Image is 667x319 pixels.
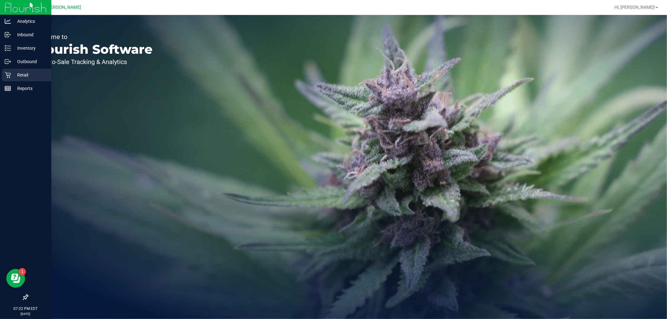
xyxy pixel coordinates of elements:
[5,18,11,24] inline-svg: Analytics
[11,85,48,92] p: Reports
[34,43,153,56] p: Flourish Software
[5,45,11,51] inline-svg: Inventory
[11,31,48,38] p: Inbound
[47,5,81,10] span: [PERSON_NAME]
[34,34,153,40] p: Welcome to
[11,44,48,52] p: Inventory
[5,32,11,38] inline-svg: Inbound
[5,85,11,92] inline-svg: Reports
[3,312,48,316] p: [DATE]
[5,58,11,65] inline-svg: Outbound
[3,306,48,312] p: 07:22 PM EDT
[6,269,25,288] iframe: Resource center
[5,72,11,78] inline-svg: Retail
[11,17,48,25] p: Analytics
[614,5,655,10] span: Hi, [PERSON_NAME]!
[11,58,48,65] p: Outbound
[11,71,48,79] p: Retail
[18,268,26,276] iframe: Resource center unread badge
[34,59,153,65] p: Seed-to-Sale Tracking & Analytics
